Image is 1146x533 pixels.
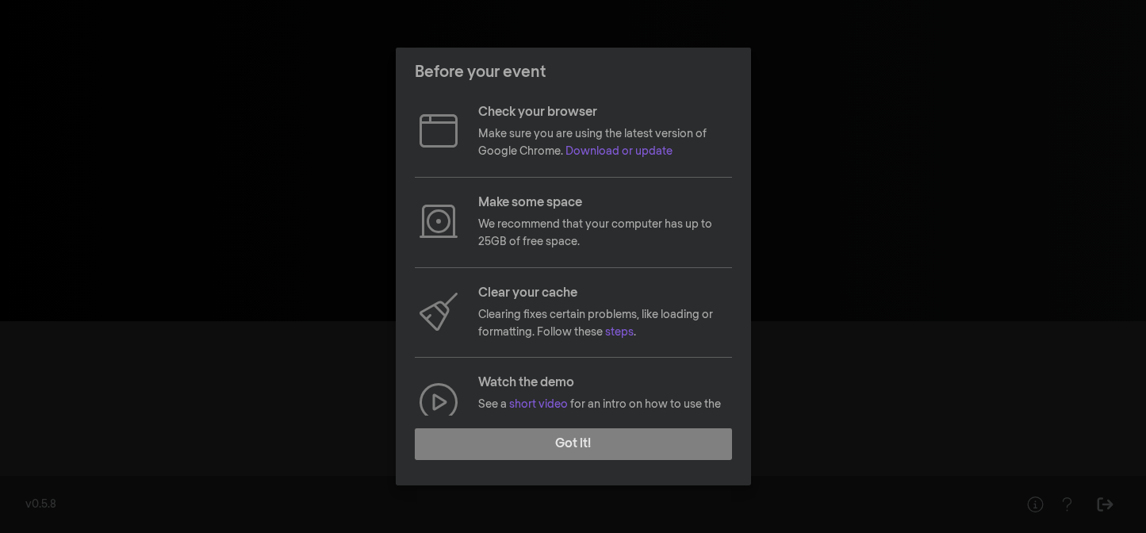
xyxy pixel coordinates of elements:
[478,396,732,431] p: See a for an intro on how to use the Kinema Offline Player.
[605,327,634,338] a: steps
[415,428,732,460] button: Got it!
[478,306,732,342] p: Clearing fixes certain problems, like loading or formatting. Follow these .
[396,48,751,97] header: Before your event
[478,125,732,161] p: Make sure you are using the latest version of Google Chrome.
[478,103,732,122] p: Check your browser
[478,374,732,393] p: Watch the demo
[478,216,732,251] p: We recommend that your computer has up to 25GB of free space.
[509,399,568,410] a: short video
[565,146,673,157] a: Download or update
[478,194,732,213] p: Make some space
[478,284,732,303] p: Clear your cache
